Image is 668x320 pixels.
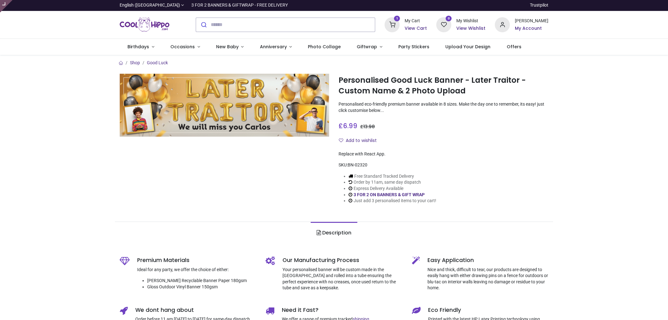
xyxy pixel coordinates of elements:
[456,18,485,24] div: My Wishlist
[147,284,256,290] li: Gloss Outdoor Vinyl Banner 150gsm
[120,16,170,34] img: Cool Hippo
[120,39,163,55] a: Birthdays
[360,123,375,130] span: £
[339,151,548,157] div: Replace with React App.
[349,186,436,192] li: Express Delivery Available
[120,2,184,8] a: English ([GEOGRAPHIC_DATA])
[137,256,256,264] h5: Premium Materials
[130,60,140,65] a: Shop
[282,306,402,314] h5: Need it Fast?
[398,44,429,50] span: Party Stickers
[445,44,490,50] span: Upload Your Design
[339,75,548,97] h1: Personalised Good Luck Banner - Later Traitor - Custom Name & 2 Photo Upload
[515,25,548,32] a: My Account
[339,121,357,130] span: £
[405,25,427,32] a: View Cart
[405,18,427,24] div: My Cart
[339,138,343,143] i: Add to wishlist
[394,16,400,22] sup: 1
[428,306,549,314] h5: Eco Friendly
[446,16,452,22] sup: 0
[436,22,451,27] a: 0
[363,123,375,130] span: 13.98
[349,39,391,55] a: Giftwrap
[282,256,402,264] h5: Our Manufacturing Process
[357,44,377,50] span: Giftwrap
[216,44,239,50] span: New Baby
[385,22,400,27] a: 1
[162,39,208,55] a: Occasions
[349,198,436,204] li: Just add 3 personalised items to your cart!
[354,192,425,197] a: 3 FOR 2 ON BANNERS & GIFT WRAP
[282,267,402,291] p: Your personalised banner will be custom made in the [GEOGRAPHIC_DATA] and rolled into a tube ensu...
[196,18,211,32] button: Submit
[120,16,170,34] a: Logo of Cool Hippo
[343,121,357,130] span: 6.99
[507,44,521,50] span: Offers
[147,60,168,65] a: Good Luck
[427,267,549,291] p: Nice and thick, difficult to tear, our products are designed to easily hang with either drawing p...
[260,44,287,50] span: Anniversary
[120,74,329,137] img: Personalised Good Luck Banner - Later Traitor - Custom Name & 2 Photo Upload
[308,44,341,50] span: Photo Collage
[515,18,548,24] div: [PERSON_NAME]
[339,162,548,168] div: SKU:
[456,25,485,32] a: View Wishlist
[252,39,300,55] a: Anniversary
[208,39,252,55] a: New Baby
[349,173,436,180] li: Free Standard Tracked Delivery
[339,135,382,146] button: Add to wishlistAdd to wishlist
[137,267,256,273] p: Ideal for any party, we offer the choice of either:
[135,306,256,314] h5: We dont hang about
[311,222,357,244] a: Description
[530,2,548,8] a: Trustpilot
[427,256,549,264] h5: Easy Application
[349,179,436,186] li: Order by 11am, same day dispatch
[147,278,256,284] li: [PERSON_NAME] Recyclable Banner Paper 180gsm
[170,44,195,50] span: Occasions
[348,162,367,167] span: BN-02320
[127,44,149,50] span: Birthdays
[191,2,288,8] div: 3 FOR 2 BANNERS & GIFTWRAP - FREE DELIVERY
[339,101,548,113] p: Personalised eco-friendly premium banner available in 8 sizes. Make the day one to remember, its ...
